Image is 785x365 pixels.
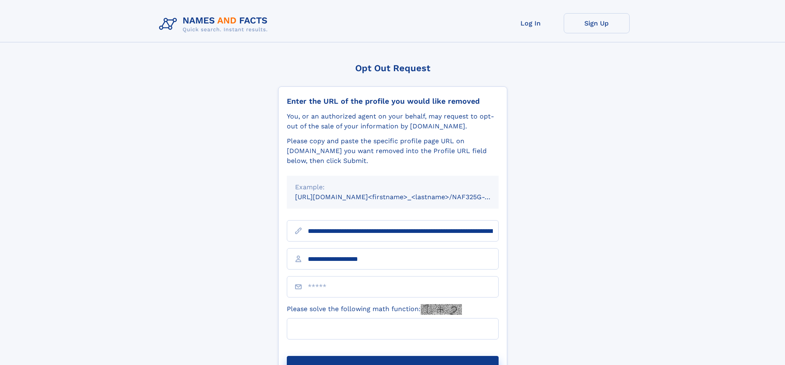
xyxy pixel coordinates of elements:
[156,13,274,35] img: Logo Names and Facts
[295,182,490,192] div: Example:
[295,193,514,201] small: [URL][DOMAIN_NAME]<firstname>_<lastname>/NAF325G-xxxxxxxx
[287,304,462,315] label: Please solve the following math function:
[498,13,564,33] a: Log In
[287,136,499,166] div: Please copy and paste the specific profile page URL on [DOMAIN_NAME] you want removed into the Pr...
[564,13,630,33] a: Sign Up
[278,63,507,73] div: Opt Out Request
[287,112,499,131] div: You, or an authorized agent on your behalf, may request to opt-out of the sale of your informatio...
[287,97,499,106] div: Enter the URL of the profile you would like removed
